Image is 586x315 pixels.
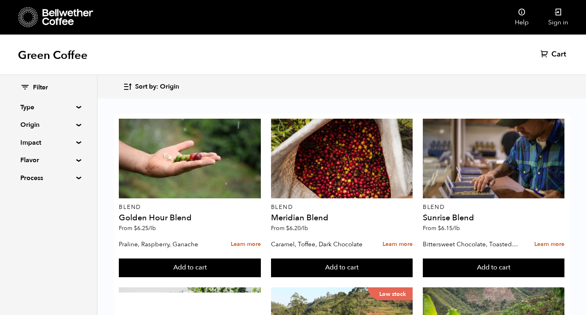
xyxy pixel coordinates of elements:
p: Low stock [368,287,413,300]
h4: Meridian Blend [271,214,413,222]
summary: Origin [20,120,77,130]
span: /lb [149,224,156,232]
span: Sort by: Origin [135,83,179,91]
p: Blend [423,204,564,210]
bdi: 6.25 [134,224,156,232]
span: /lb [453,224,460,232]
a: Learn more [231,236,261,253]
span: $ [438,224,441,232]
span: /lb [301,224,308,232]
button: Sort by: Origin [123,77,179,96]
p: Blend [119,204,260,210]
a: Learn more [534,236,564,253]
summary: Type [20,102,77,112]
span: From [423,224,460,232]
summary: Flavor [20,155,77,165]
summary: Impact [20,138,77,148]
span: $ [134,224,137,232]
h4: Golden Hour Blend [119,214,260,222]
p: Bittersweet Chocolate, Toasted Marshmallow, Candied Orange, Praline [423,238,519,250]
a: Cart [540,50,568,59]
h4: Sunrise Blend [423,214,564,222]
span: $ [286,224,289,232]
button: Add to cart [119,259,260,277]
p: Caramel, Toffee, Dark Chocolate [271,238,367,250]
span: Cart [551,50,566,59]
h1: Green Coffee [18,48,87,63]
span: From [271,224,308,232]
span: Filter [33,83,48,92]
bdi: 6.15 [438,224,460,232]
button: Add to cart [423,259,564,277]
p: Praline, Raspberry, Ganache [119,238,215,250]
button: Add to cart [271,259,413,277]
p: Blend [271,204,413,210]
bdi: 6.20 [286,224,308,232]
span: From [119,224,156,232]
a: Learn more [383,236,413,253]
summary: Process [20,173,77,183]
